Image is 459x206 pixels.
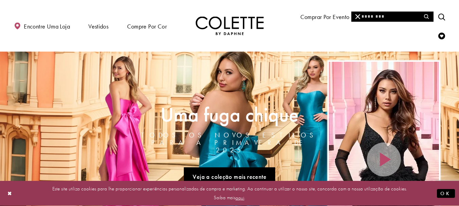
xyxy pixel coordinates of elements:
ul: Links do controle deslizante [131,165,328,188]
font: Comprar por evento [300,13,350,21]
button: Fechar pesquisa [351,12,365,22]
a: Alternar pesquisa [437,7,447,26]
span: Comprar por evento [299,7,351,26]
font: Compre por cor [127,22,167,30]
a: Encontre uma loja [12,16,72,36]
font: Encontre uma loja [24,22,70,30]
button: Fechar diálogo [4,188,16,200]
a: aqui [235,194,244,201]
input: Procurar [351,12,433,22]
div: Formulário de pesquisa [351,12,434,22]
font: Veja a coleção mais recente [193,173,266,181]
span: Compre por cor [125,16,169,36]
a: Visite a página inicial [196,17,264,35]
span: Vestidos [87,16,110,36]
font: OK [440,190,452,197]
a: Verificar lista de desejos [437,26,447,45]
button: Enviar pesquisa [420,12,433,22]
img: Colette por Daphne [196,17,264,35]
button: Enviar diálogo [437,189,455,198]
font: . [244,194,245,201]
font: Vestidos [88,22,108,30]
font: Este site utiliza cookies para lhe proporcionar experiências personalizadas de compra e marketing... [52,185,407,201]
a: Veja a nova coleção A Chique Escape, todos os novos estilos para a primavera de 2025 [184,167,275,185]
a: Conheça o designer [366,7,422,26]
